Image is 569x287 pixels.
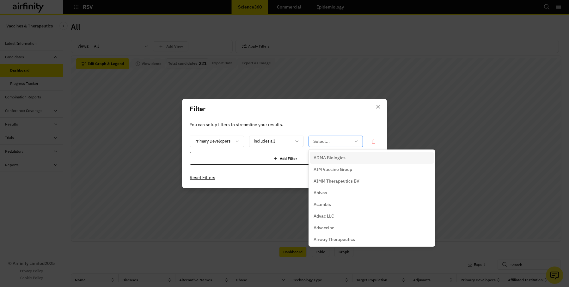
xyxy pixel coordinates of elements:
p: Airway Therapeutics [314,236,355,243]
p: Abivax [314,190,327,196]
header: Filter [182,99,387,119]
p: Advaccine [314,225,334,231]
button: Reset Filters [190,173,215,183]
p: AIMM Therapeutics BV [314,178,359,184]
div: Add Filter [190,152,379,165]
p: You can setup filters to streamline your results. [190,121,379,128]
p: AIM Vaccine Group [314,166,352,173]
button: Close [373,102,383,112]
p: ADMA Biologics [314,155,346,161]
p: Acambis [314,201,331,208]
p: Advac LLC [314,213,334,220]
